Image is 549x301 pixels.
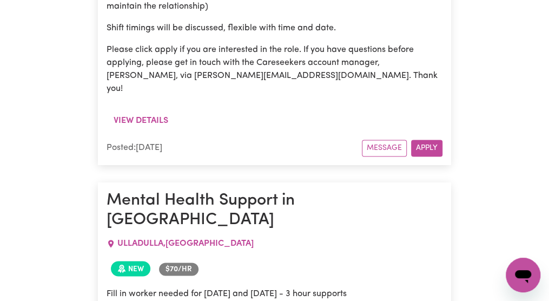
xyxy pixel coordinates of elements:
[107,110,175,131] button: View details
[362,140,407,156] button: Message
[107,22,442,35] p: Shift timings will be discussed, flexible with time and date.
[159,263,199,276] span: Job rate per hour
[107,191,442,231] h1: Mental Health Support in [GEOGRAPHIC_DATA]
[506,258,540,292] iframe: Button to launch messaging window, conversation in progress
[111,261,150,276] span: Job posted within the last 30 days
[117,239,254,248] span: ULLADULLA , [GEOGRAPHIC_DATA]
[107,287,442,300] p: Fill in worker needed for [DATE] and [DATE] - 3 hour supports
[107,43,442,95] p: Please click apply if you are interested in the role. If you have questions before applying, plea...
[107,141,362,154] div: Posted: [DATE]
[411,140,442,156] button: Apply for this job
